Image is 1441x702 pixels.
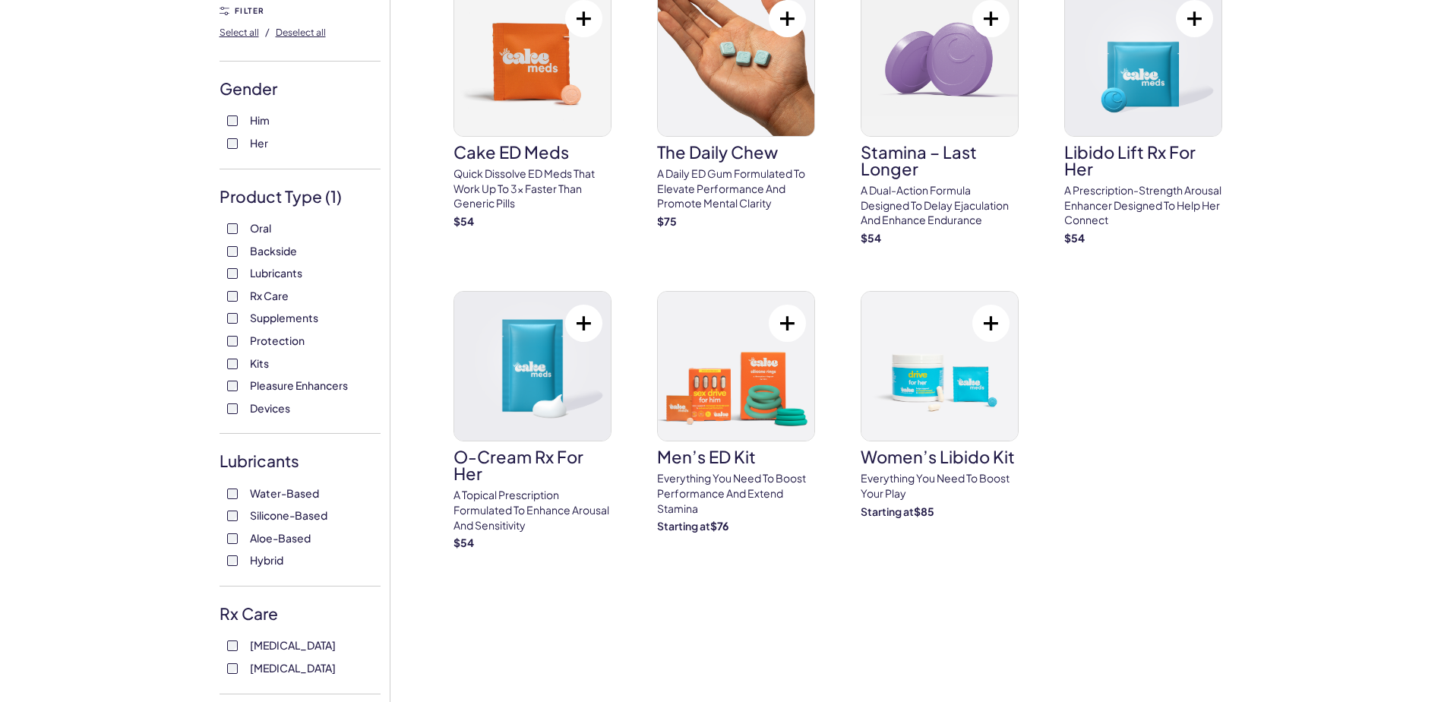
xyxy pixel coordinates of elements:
[227,359,238,369] input: Kits
[227,313,238,324] input: Supplements
[227,291,238,302] input: Rx Care
[861,144,1019,177] h3: Stamina – Last Longer
[861,291,1019,519] a: Women’s Libido KitWomen’s Libido KitEverything you need to Boost Your PlayStarting at$85
[657,471,815,516] p: Everything You need to boost performance and extend Stamina
[250,353,269,373] span: Kits
[453,536,474,549] strong: $ 54
[250,308,318,327] span: Supplements
[861,448,1019,465] h3: Women’s Libido Kit
[227,640,238,651] input: [MEDICAL_DATA]
[276,20,326,44] button: Deselect all
[250,375,348,395] span: Pleasure Enhancers
[227,403,238,414] input: Devices
[227,268,238,279] input: Lubricants
[250,483,319,503] span: Water-Based
[250,110,270,130] span: Him
[250,550,283,570] span: Hybrid
[276,27,326,38] span: Deselect all
[453,144,611,160] h3: Cake ED Meds
[227,663,238,674] input: [MEDICAL_DATA]
[250,505,327,525] span: Silicone-Based
[657,166,815,211] p: A Daily ED Gum Formulated To Elevate Performance And Promote Mental Clarity
[220,20,259,44] button: Select all
[914,504,934,518] strong: $ 85
[710,519,728,533] strong: $ 76
[1064,144,1222,177] h3: Libido Lift Rx For Her
[1064,231,1085,245] strong: $ 54
[227,381,238,391] input: Pleasure Enhancers
[227,115,238,126] input: Him
[227,223,238,234] input: Oral
[861,292,1018,441] img: Women’s Libido Kit
[658,292,814,441] img: Men’s ED Kit
[227,138,238,149] input: Her
[227,489,238,499] input: Water-Based
[250,635,336,655] span: [MEDICAL_DATA]
[861,504,914,518] span: Starting at
[227,246,238,257] input: Backside
[454,292,611,441] img: O-Cream Rx for Her
[861,231,881,245] strong: $ 54
[250,528,311,548] span: Aloe-Based
[657,214,677,228] strong: $ 75
[453,291,611,550] a: O-Cream Rx for HerO-Cream Rx for HerA topical prescription formulated to enhance arousal and sens...
[453,166,611,211] p: Quick dissolve ED Meds that work up to 3x faster than generic pills
[453,488,611,533] p: A topical prescription formulated to enhance arousal and sensitivity
[220,27,259,38] span: Select all
[657,291,815,533] a: Men’s ED KitMen’s ED KitEverything You need to boost performance and extend StaminaStarting at$76
[227,555,238,566] input: Hybrid
[861,183,1019,228] p: A dual-action formula designed to delay ejaculation and enhance endurance
[453,448,611,482] h3: O-Cream Rx for Her
[1064,183,1222,228] p: A prescription-strength arousal enhancer designed to help her connect
[657,519,710,533] span: Starting at
[250,241,297,261] span: Backside
[227,511,238,521] input: Silicone-Based
[657,448,815,465] h3: Men’s ED Kit
[250,286,289,305] span: Rx Care
[250,133,268,153] span: Her
[861,471,1019,501] p: Everything you need to Boost Your Play
[227,336,238,346] input: Protection
[657,144,815,160] h3: The Daily Chew
[227,533,238,544] input: Aloe-Based
[250,658,336,678] span: [MEDICAL_DATA]
[250,398,290,418] span: Devices
[453,214,474,228] strong: $ 54
[250,330,305,350] span: Protection
[250,218,271,238] span: Oral
[265,25,270,39] span: /
[250,263,302,283] span: Lubricants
